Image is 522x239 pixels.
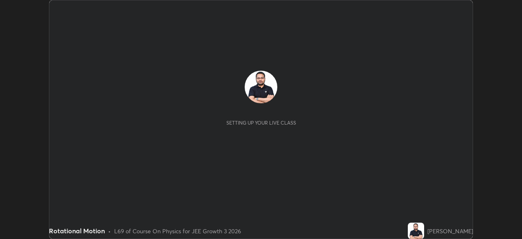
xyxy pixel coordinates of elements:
div: Setting up your live class [226,120,296,126]
div: • [108,227,111,235]
img: 75b7adc8d7144db7b3983a723ea8425d.jpg [245,71,277,103]
div: L69 of Course On Physics for JEE Growth 3 2026 [114,227,241,235]
img: 75b7adc8d7144db7b3983a723ea8425d.jpg [408,223,424,239]
div: [PERSON_NAME] [427,227,473,235]
div: Rotational Motion [49,226,105,236]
